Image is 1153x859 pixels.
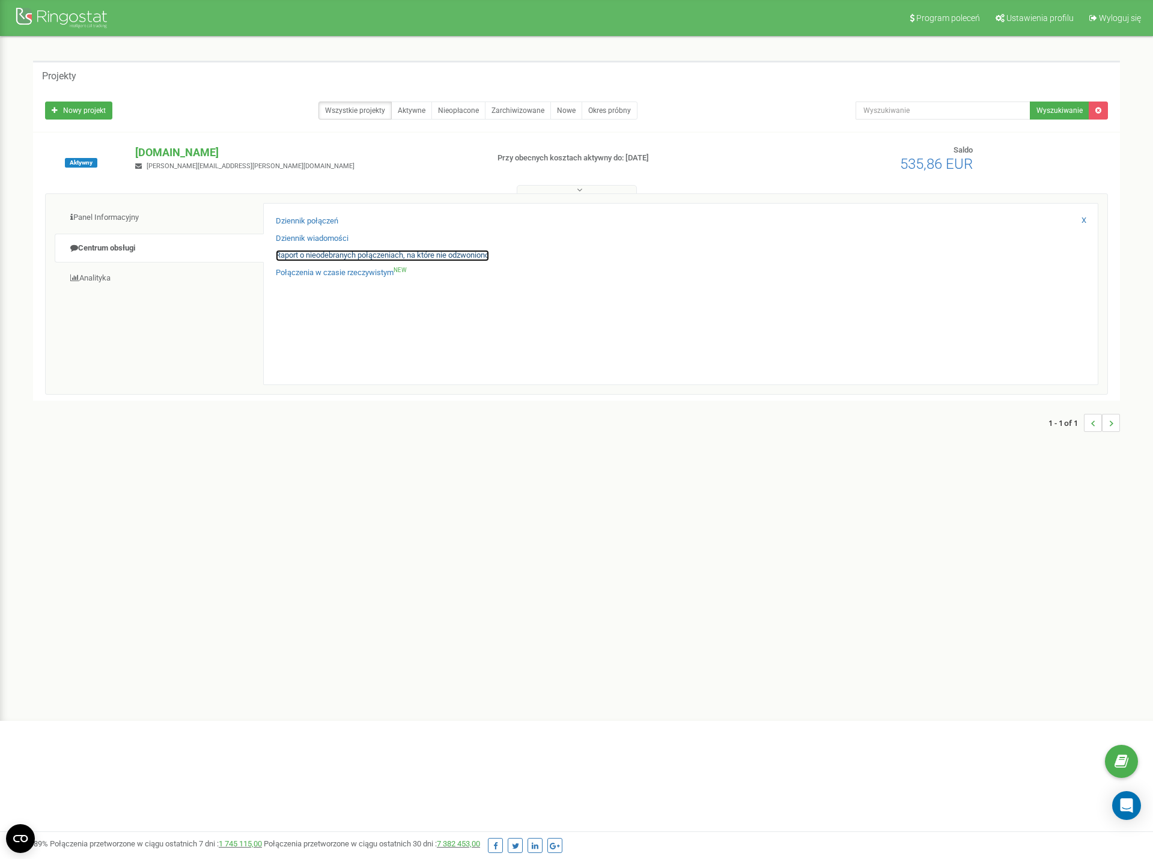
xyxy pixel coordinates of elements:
input: Wyszukiwanie [856,102,1030,120]
span: Program poleceń [916,13,980,23]
a: Zarchiwizowane [485,102,551,120]
button: Open CMP widget [6,824,35,853]
a: Nowe [550,102,582,120]
a: Aktywne [391,102,432,120]
a: Raport o nieodebranych połączeniach, na które nie odzwoniono [276,250,489,261]
span: Aktywny [65,158,97,168]
sup: NEW [394,267,407,273]
span: Wyloguj się [1099,13,1141,23]
h5: Projekty [42,71,76,82]
a: Panel Informacyjny [55,203,264,232]
span: Ustawienia profilu [1006,13,1074,23]
a: Centrum obsługi [55,234,264,263]
p: [DOMAIN_NAME] [135,145,478,160]
a: Nowy projekt [45,102,112,120]
span: 535,86 EUR [900,156,973,172]
a: Dziennik wiadomości [276,233,348,244]
a: Analityka [55,264,264,293]
a: Okres próbny [582,102,637,120]
a: X [1082,215,1086,226]
span: 1 - 1 of 1 [1048,414,1084,432]
a: Połączenia w czasie rzeczywistymNEW [276,267,407,279]
a: Dziennik połączeń [276,216,338,227]
button: Wyszukiwanie [1030,102,1089,120]
span: Saldo [954,145,973,154]
div: Open Intercom Messenger [1112,791,1141,820]
a: Nieopłacone [431,102,485,120]
p: Przy obecnych kosztach aktywny do: [DATE] [497,153,750,164]
a: Wszystkie projekty [318,102,392,120]
span: [PERSON_NAME][EMAIL_ADDRESS][PERSON_NAME][DOMAIN_NAME] [147,162,354,170]
nav: ... [1048,402,1120,444]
